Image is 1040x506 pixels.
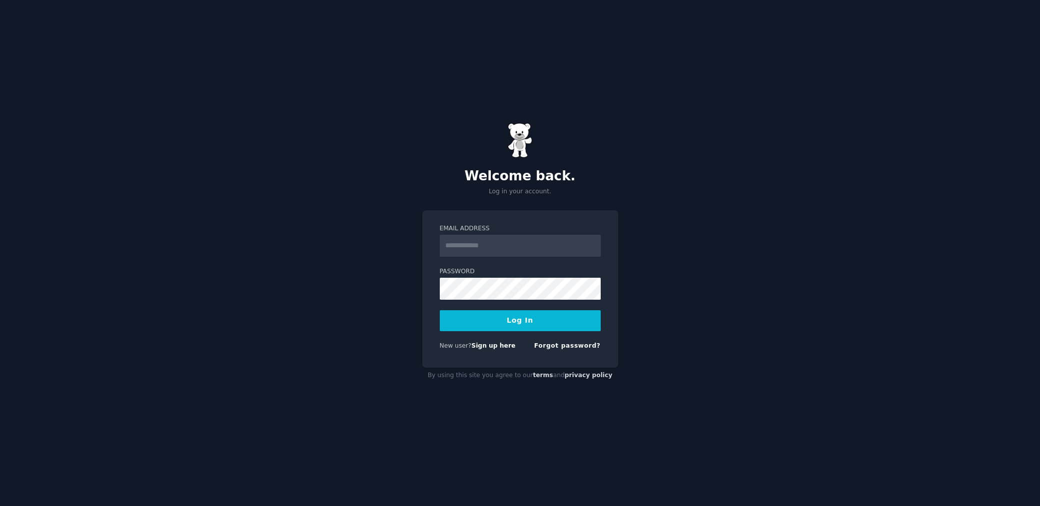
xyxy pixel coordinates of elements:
[440,224,601,233] label: Email Address
[565,372,613,379] a: privacy policy
[440,342,472,349] span: New user?
[508,123,533,158] img: Gummy Bear
[534,342,601,349] a: Forgot password?
[422,187,618,196] p: Log in your account.
[440,310,601,331] button: Log In
[422,368,618,384] div: By using this site you agree to our and
[533,372,553,379] a: terms
[471,342,515,349] a: Sign up here
[422,168,618,184] h2: Welcome back.
[440,267,601,276] label: Password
